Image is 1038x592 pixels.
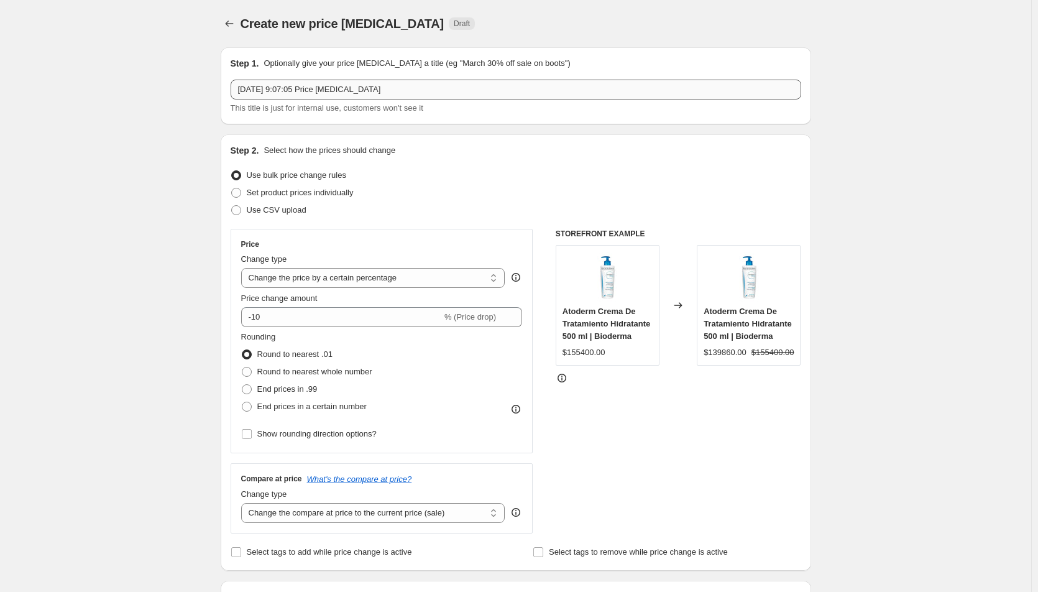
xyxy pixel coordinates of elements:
[556,229,801,239] h6: STOREFRONT EXAMPLE
[704,346,746,359] div: $139860.00
[264,57,570,70] p: Optionally give your price [MEDICAL_DATA] a title (eg "March 30% off sale on boots")
[241,307,442,327] input: -15
[247,205,306,215] span: Use CSV upload
[510,506,522,519] div: help
[221,15,238,32] button: Price change jobs
[231,57,259,70] h2: Step 1.
[241,474,302,484] h3: Compare at price
[307,474,412,484] button: What's the compare at price?
[257,384,318,394] span: End prices in .99
[241,17,444,30] span: Create new price [MEDICAL_DATA]
[704,307,792,341] span: Atoderm Crema De Tratamiento Hidratante 500 ml | Bioderma
[241,489,287,499] span: Change type
[241,294,318,303] span: Price change amount
[582,252,632,302] img: 10084_2e8ddafe-65b2-4233-8b78-e5bcfe2d7398_80x.jpg
[751,346,794,359] strike: $155400.00
[257,367,372,376] span: Round to nearest whole number
[257,429,377,438] span: Show rounding direction options?
[247,170,346,180] span: Use bulk price change rules
[247,547,412,557] span: Select tags to add while price change is active
[241,239,259,249] h3: Price
[563,346,605,359] div: $155400.00
[724,252,774,302] img: 10084_2e8ddafe-65b2-4233-8b78-e5bcfe2d7398_80x.jpg
[247,188,354,197] span: Set product prices individually
[257,402,367,411] span: End prices in a certain number
[241,332,276,341] span: Rounding
[454,19,470,29] span: Draft
[510,271,522,284] div: help
[549,547,728,557] span: Select tags to remove while price change is active
[563,307,651,341] span: Atoderm Crema De Tratamiento Hidratante 500 ml | Bioderma
[231,103,423,113] span: This title is just for internal use, customers won't see it
[231,80,801,99] input: 30% off holiday sale
[241,254,287,264] span: Change type
[444,312,496,321] span: % (Price drop)
[264,144,395,157] p: Select how the prices should change
[231,144,259,157] h2: Step 2.
[257,349,333,359] span: Round to nearest .01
